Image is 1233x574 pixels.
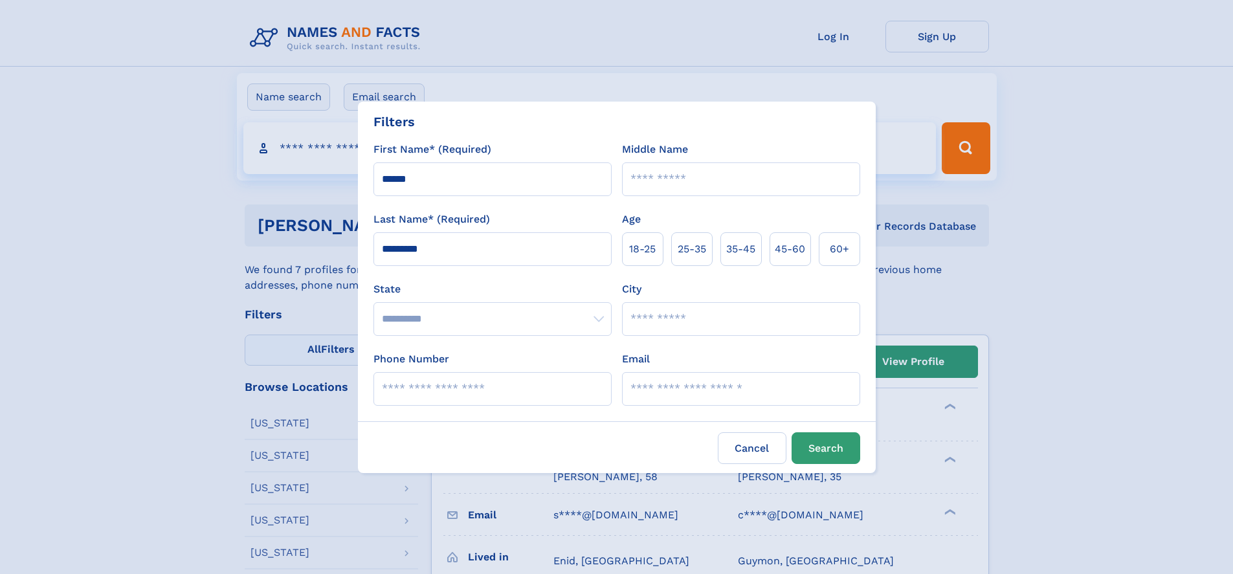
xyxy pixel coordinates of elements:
label: Phone Number [373,351,449,367]
span: 60+ [830,241,849,257]
label: Age [622,212,641,227]
label: State [373,281,612,297]
div: Filters [373,112,415,131]
span: 35‑45 [726,241,755,257]
span: 25‑35 [678,241,706,257]
label: Cancel [718,432,786,464]
span: 45‑60 [775,241,805,257]
label: First Name* (Required) [373,142,491,157]
button: Search [792,432,860,464]
label: City [622,281,641,297]
label: Email [622,351,650,367]
label: Last Name* (Required) [373,212,490,227]
span: 18‑25 [629,241,656,257]
label: Middle Name [622,142,688,157]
